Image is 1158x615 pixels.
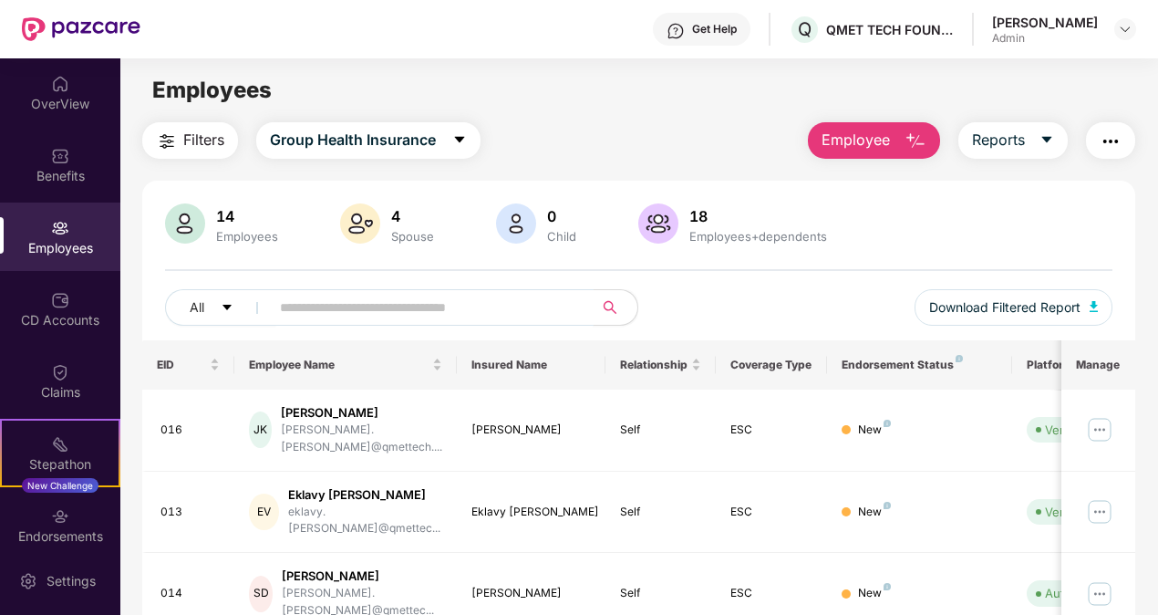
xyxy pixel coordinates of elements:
[471,422,591,439] div: [PERSON_NAME]
[471,585,591,602] div: [PERSON_NAME]
[826,21,954,38] div: QMET TECH FOUNDATION
[858,422,891,439] div: New
[884,583,891,590] img: svg+xml;base64,PHN2ZyB4bWxucz0iaHR0cDovL3d3dy53My5vcmcvMjAwMC9zdmciIHdpZHRoPSI4IiBoZWlnaHQ9IjgiIH...
[593,300,628,315] span: search
[22,17,140,41] img: New Pazcare Logo
[51,507,69,526] img: svg+xml;base64,PHN2ZyBpZD0iRW5kb3JzZW1lbnRzIiB4bWxucz0iaHR0cDovL3d3dy53My5vcmcvMjAwMC9zdmciIHdpZH...
[915,289,1113,326] button: Download Filtered Report
[340,203,380,244] img: svg+xml;base64,PHN2ZyB4bWxucz0iaHR0cDovL3d3dy53My5vcmcvMjAwMC9zdmciIHhtbG5zOnhsaW5rPSJodHRwOi8vd3...
[620,504,702,521] div: Self
[41,572,101,590] div: Settings
[929,297,1080,318] span: Download Filtered Report
[51,363,69,381] img: svg+xml;base64,PHN2ZyBpZD0iQ2xhaW0iIHhtbG5zPSJodHRwOi8vd3d3LnczLm9yZy8yMDAwL3N2ZyIgd2lkdGg9IjIwIi...
[543,207,580,225] div: 0
[452,132,467,149] span: caret-down
[288,504,442,538] div: eklavy.[PERSON_NAME]@qmettec...
[1045,503,1089,521] div: Verified
[1045,584,1118,602] div: Auto Verified
[884,502,891,509] img: svg+xml;base64,PHN2ZyB4bWxucz0iaHR0cDovL3d3dy53My5vcmcvMjAwMC9zdmciIHdpZHRoPSI4IiBoZWlnaHQ9IjgiIH...
[638,203,678,244] img: svg+xml;base64,PHN2ZyB4bWxucz0iaHR0cDovL3d3dy53My5vcmcvMjAwMC9zdmciIHhtbG5zOnhsaW5rPSJodHRwOi8vd3...
[22,478,98,493] div: New Challenge
[249,494,279,530] div: EV
[1085,415,1114,444] img: manageButton
[1045,421,1089,439] div: Verified
[1085,497,1114,526] img: manageButton
[798,18,812,40] span: Q
[183,129,224,151] span: Filters
[234,340,457,390] th: Employee Name
[249,412,272,448] div: JK
[51,291,69,309] img: svg+xml;base64,PHN2ZyBpZD0iQ0RfQWNjb3VudHMiIGRhdGEtbmFtZT0iQ0QgQWNjb3VudHMiIHhtbG5zPSJodHRwOi8vd3...
[249,358,429,372] span: Employee Name
[667,22,685,40] img: svg+xml;base64,PHN2ZyBpZD0iSGVscC0zMngzMiIgeG1sbnM9Imh0dHA6Ly93d3cudzMub3JnLzIwMDAvc3ZnIiB3aWR0aD...
[212,229,282,244] div: Employees
[716,340,827,390] th: Coverage Type
[288,486,442,504] div: Eklavy [PERSON_NAME]
[620,422,702,439] div: Self
[457,340,605,390] th: Insured Name
[471,504,591,521] div: Eklavy [PERSON_NAME]
[51,435,69,453] img: svg+xml;base64,PHN2ZyB4bWxucz0iaHR0cDovL3d3dy53My5vcmcvMjAwMC9zdmciIHdpZHRoPSIyMSIgaGVpZ2h0PSIyMC...
[605,340,717,390] th: Relationship
[972,129,1025,151] span: Reports
[157,358,207,372] span: EID
[388,207,438,225] div: 4
[19,572,37,590] img: svg+xml;base64,PHN2ZyBpZD0iU2V0dGluZy0yMHgyMCIgeG1sbnM9Imh0dHA6Ly93d3cudzMub3JnLzIwMDAvc3ZnIiB3aW...
[842,358,998,372] div: Endorsement Status
[620,358,688,372] span: Relationship
[249,576,273,612] div: SD
[2,455,119,474] div: Stepathon
[905,130,926,152] img: svg+xml;base64,PHN2ZyB4bWxucz0iaHR0cDovL3d3dy53My5vcmcvMjAwMC9zdmciIHhtbG5zOnhsaW5rPSJodHRwOi8vd3...
[686,229,831,244] div: Employees+dependents
[822,129,890,151] span: Employee
[256,122,481,159] button: Group Health Insurancecaret-down
[160,422,221,439] div: 016
[730,504,812,521] div: ESC
[808,122,940,159] button: Employee
[956,355,963,362] img: svg+xml;base64,PHN2ZyB4bWxucz0iaHR0cDovL3d3dy53My5vcmcvMjAwMC9zdmciIHdpZHRoPSI4IiBoZWlnaHQ9IjgiIH...
[496,203,536,244] img: svg+xml;base64,PHN2ZyB4bWxucz0iaHR0cDovL3d3dy53My5vcmcvMjAwMC9zdmciIHhtbG5zOnhsaW5rPSJodHRwOi8vd3...
[156,130,178,152] img: svg+xml;base64,PHN2ZyB4bWxucz0iaHR0cDovL3d3dy53My5vcmcvMjAwMC9zdmciIHdpZHRoPSIyNCIgaGVpZ2h0PSIyNC...
[730,585,812,602] div: ESC
[543,229,580,244] div: Child
[992,31,1098,46] div: Admin
[165,289,276,326] button: Allcaret-down
[51,219,69,237] img: svg+xml;base64,PHN2ZyBpZD0iRW1wbG95ZWVzIiB4bWxucz0iaHR0cDovL3d3dy53My5vcmcvMjAwMC9zdmciIHdpZHRoPS...
[884,420,891,427] img: svg+xml;base64,PHN2ZyB4bWxucz0iaHR0cDovL3d3dy53My5vcmcvMjAwMC9zdmciIHdpZHRoPSI4IiBoZWlnaHQ9IjgiIH...
[142,122,238,159] button: Filters
[686,207,831,225] div: 18
[1100,130,1122,152] img: svg+xml;base64,PHN2ZyB4bWxucz0iaHR0cDovL3d3dy53My5vcmcvMjAwMC9zdmciIHdpZHRoPSIyNCIgaGVpZ2h0PSIyNC...
[152,77,272,103] span: Employees
[1085,579,1114,609] img: manageButton
[992,14,1098,31] div: [PERSON_NAME]
[858,504,891,521] div: New
[190,297,204,318] span: All
[388,229,438,244] div: Spouse
[51,75,69,93] img: svg+xml;base64,PHN2ZyBpZD0iSG9tZSIgeG1sbnM9Imh0dHA6Ly93d3cudzMub3JnLzIwMDAvc3ZnIiB3aWR0aD0iMjAiIG...
[281,422,442,456] div: [PERSON_NAME].[PERSON_NAME]@qmettech....
[692,22,737,36] div: Get Help
[165,203,205,244] img: svg+xml;base64,PHN2ZyB4bWxucz0iaHR0cDovL3d3dy53My5vcmcvMjAwMC9zdmciIHhtbG5zOnhsaW5rPSJodHRwOi8vd3...
[730,422,812,439] div: ESC
[1118,22,1132,36] img: svg+xml;base64,PHN2ZyBpZD0iRHJvcGRvd24tMzJ4MzIiIHhtbG5zPSJodHRwOi8vd3d3LnczLm9yZy8yMDAwL3N2ZyIgd2...
[620,585,702,602] div: Self
[593,289,638,326] button: search
[958,122,1068,159] button: Reportscaret-down
[282,568,442,585] div: [PERSON_NAME]
[160,504,221,521] div: 013
[51,147,69,165] img: svg+xml;base64,PHN2ZyBpZD0iQmVuZWZpdHMiIHhtbG5zPSJodHRwOi8vd3d3LnczLm9yZy8yMDAwL3N2ZyIgd2lkdGg9Ij...
[1090,301,1099,312] img: svg+xml;base64,PHN2ZyB4bWxucz0iaHR0cDovL3d3dy53My5vcmcvMjAwMC9zdmciIHhtbG5zOnhsaW5rPSJodHRwOi8vd3...
[1027,358,1127,372] div: Platform Status
[1039,132,1054,149] span: caret-down
[281,404,442,422] div: [PERSON_NAME]
[212,207,282,225] div: 14
[858,585,891,602] div: New
[142,340,235,390] th: EID
[221,301,233,316] span: caret-down
[1061,340,1135,390] th: Manage
[160,585,221,602] div: 014
[270,129,436,151] span: Group Health Insurance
